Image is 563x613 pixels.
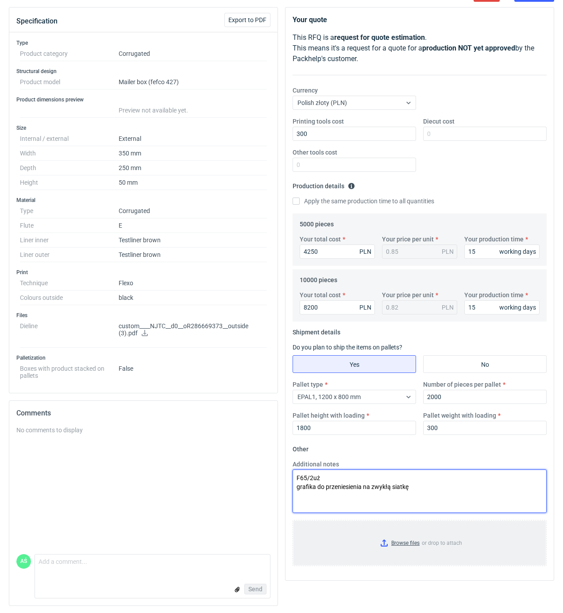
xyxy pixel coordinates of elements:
span: EPAL1, 1200 x 800 mm [297,393,361,400]
input: 0 [293,127,416,141]
dd: 350 mm [119,146,267,161]
label: Pallet weight with loading [423,411,496,420]
label: No [423,355,547,373]
label: Apply the same production time to all quantities [293,197,434,206]
legend: 5000 pieces [300,217,334,228]
dd: False [119,361,267,379]
dt: Internal / external [20,132,119,146]
input: 0 [464,300,540,314]
label: Yes [293,355,416,373]
input: 0 [423,127,547,141]
dd: black [119,291,267,305]
strong: request for quote estimation [334,33,425,42]
legend: Other [293,442,308,453]
label: Your price per unit [382,291,434,299]
dt: Product model [20,75,119,89]
figcaption: AŚ [16,554,31,569]
div: PLN [359,303,371,312]
span: Preview not available yet. [119,107,188,114]
label: Do you plan to ship the items on pallets? [293,344,402,351]
label: Diecut cost [423,117,455,126]
label: Your total cost [300,235,341,244]
h3: Structural design [16,68,270,75]
dt: Technique [20,276,119,291]
strong: Your quote [293,16,327,24]
label: Number of pieces per pallet [423,380,501,389]
h3: Size [16,124,270,132]
button: Export to PDF [224,13,270,27]
dd: Testliner brown [119,233,267,248]
dd: Testliner brown [119,248,267,262]
input: 0 [423,390,547,404]
div: No comments to display [16,426,270,435]
p: custom____NJTC__d0__oR286669373__outside (3).pdf [119,322,267,338]
div: PLN [442,247,454,256]
label: Your price per unit [382,235,434,244]
div: PLN [359,247,371,256]
dt: Liner inner [20,233,119,248]
label: Printing tools cost [293,117,344,126]
dd: External [119,132,267,146]
dt: Dieline [20,319,119,348]
input: 0 [300,300,375,314]
button: Specification [16,11,58,32]
p: This RFQ is a . This means it's a request for a quote for a by the Packhelp's customer. [293,32,547,64]
dt: Boxes with product stacked on pallets [20,361,119,379]
label: Pallet height with loading [293,411,365,420]
h3: Material [16,197,270,204]
dt: Product category [20,47,119,61]
div: Adrian Świerżewski [16,554,31,569]
legend: Shipment details [293,325,340,336]
dt: Flute [20,218,119,233]
label: or drop to attach [293,520,546,566]
dt: Width [20,146,119,161]
div: working days [499,303,536,312]
dt: Liner outer [20,248,119,262]
input: 0 [293,158,416,172]
div: working days [499,247,536,256]
input: 0 [293,421,416,435]
label: Your total cost [300,291,341,299]
h3: Print [16,269,270,276]
dt: Depth [20,161,119,175]
h3: Product dimensions preview [16,96,270,103]
dd: Corrugated [119,204,267,218]
textarea: F65/2uż grafika do przeniesienia na zwykłą siatkę [293,469,547,513]
input: 0 [464,244,540,259]
dd: Mailer box (fefco 427) [119,75,267,89]
strong: production NOT yet approved [422,44,515,52]
h2: Comments [16,408,270,419]
button: Send [244,584,266,594]
label: Additional notes [293,460,339,469]
dd: E [119,218,267,233]
h3: Type [16,39,270,47]
label: Your production time [464,291,524,299]
dt: Colours outside [20,291,119,305]
span: Send [248,586,262,592]
label: Pallet type [293,380,323,389]
legend: 10000 pieces [300,273,337,283]
dt: Type [20,204,119,218]
label: Other tools cost [293,148,337,157]
input: 0 [423,421,547,435]
dd: 50 mm [119,175,267,190]
span: Export to PDF [228,17,266,23]
label: Currency [293,86,318,95]
dd: Corrugated [119,47,267,61]
span: Polish złoty (PLN) [297,99,347,106]
h3: Files [16,312,270,319]
label: Your production time [464,235,524,244]
input: 0 [300,244,375,259]
legend: Production details [293,179,355,190]
h3: Palletization [16,354,270,361]
dt: Height [20,175,119,190]
dd: Flexo [119,276,267,291]
dd: 250 mm [119,161,267,175]
div: PLN [442,303,454,312]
